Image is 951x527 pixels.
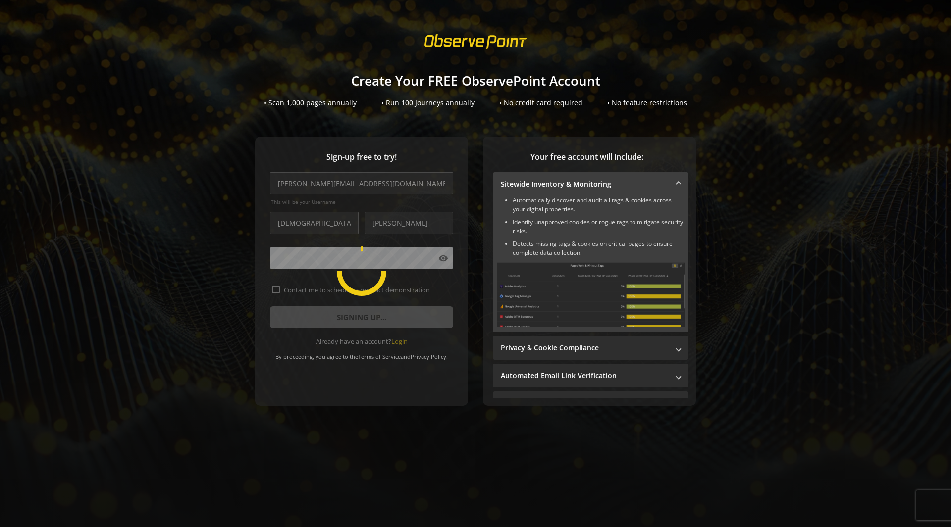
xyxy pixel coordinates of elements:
mat-expansion-panel-header: Sitewide Inventory & Monitoring [493,172,688,196]
div: • Scan 1,000 pages annually [264,98,357,108]
li: Automatically discover and audit all tags & cookies across your digital properties. [513,196,685,214]
mat-panel-title: Automated Email Link Verification [501,371,669,381]
mat-panel-title: Privacy & Cookie Compliance [501,343,669,353]
mat-expansion-panel-header: Performance Monitoring with Web Vitals [493,391,688,415]
li: Detects missing tags & cookies on critical pages to ensure complete data collection. [513,240,685,257]
div: • No credit card required [499,98,582,108]
a: Terms of Service [358,353,401,360]
li: Identify unapproved cookies or rogue tags to mitigate security risks. [513,218,685,236]
mat-expansion-panel-header: Privacy & Cookie Compliance [493,336,688,360]
div: Sitewide Inventory & Monitoring [493,196,688,332]
mat-expansion-panel-header: Automated Email Link Verification [493,364,688,387]
span: Your free account will include: [493,151,681,163]
div: By proceeding, you agree to the and . [270,346,453,360]
a: Privacy Policy [411,353,446,360]
div: • No feature restrictions [607,98,687,108]
img: Sitewide Inventory & Monitoring [497,262,685,327]
span: Sign-up free to try! [270,151,453,163]
div: • Run 100 Journeys annually [381,98,475,108]
mat-panel-title: Sitewide Inventory & Monitoring [501,179,669,189]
